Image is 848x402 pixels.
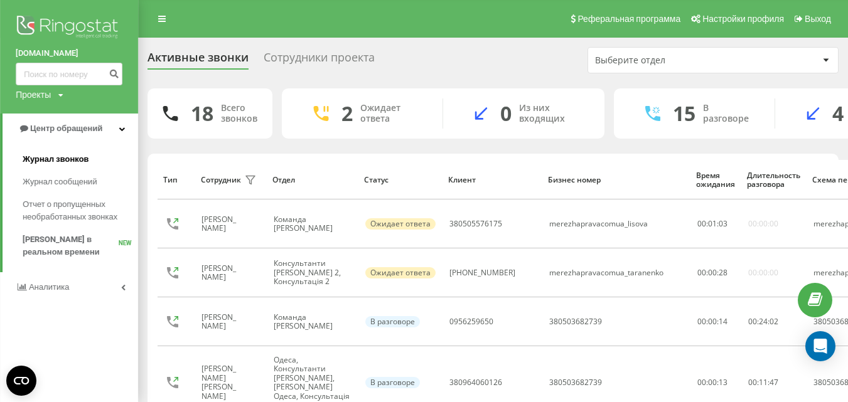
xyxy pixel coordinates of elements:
div: Отдел [272,176,352,184]
div: 2 [341,102,353,125]
div: Сотрудники проекта [264,51,375,70]
div: : : [748,317,778,326]
div: [PERSON_NAME] [201,313,242,331]
div: 18 [191,102,213,125]
span: 00 [708,267,717,278]
div: В разговоре [365,377,420,388]
div: : : [697,268,727,277]
a: [PERSON_NAME] в реальном времениNEW [23,228,138,263]
div: [PHONE_NUMBER] [449,268,515,277]
input: Поиск по номеру [16,63,122,85]
div: [PERSON_NAME] [201,264,242,282]
div: 0 [500,102,512,125]
a: Журнал звонков [23,148,138,171]
div: Команда [PERSON_NAME] [274,215,352,233]
div: Из них входящих [519,103,586,124]
div: Статус [364,176,436,184]
div: : : [697,220,727,228]
div: : : [748,378,778,387]
div: 00:00:00 [748,268,778,277]
div: Ожидает ответа [360,103,424,124]
span: Настройки профиля [702,14,784,24]
span: 03 [719,218,727,229]
div: Консультанти [PERSON_NAME] 2, Консультація 2 [274,259,352,286]
span: 00 [748,316,757,327]
span: 02 [770,316,778,327]
span: Аналитика [29,282,69,292]
div: 380964060126 [449,378,502,387]
span: Отчет о пропущенных необработанных звонках [23,198,132,223]
div: Open Intercom Messenger [805,331,835,361]
span: [PERSON_NAME] в реальном времени [23,233,119,258]
div: Выберите отдел [595,55,745,66]
div: Ожидает ответа [365,267,436,278]
div: Проекты [16,88,51,101]
div: Бизнес номер [548,176,684,184]
div: Клиент [448,176,536,184]
span: Выход [805,14,831,24]
span: 00 [697,218,706,229]
button: Open CMP widget [6,366,36,396]
span: 00 [748,377,757,388]
div: 0956259650 [449,317,493,326]
div: 380503682739 [549,378,602,387]
a: Отчет о пропущенных необработанных звонках [23,193,138,228]
div: В разговоре [365,316,420,327]
div: [PERSON_NAME] [PERSON_NAME] [201,364,242,401]
span: Журнал сообщений [23,176,97,188]
span: Журнал звонков [23,153,89,166]
span: 01 [708,218,717,229]
div: Сотрудник [200,176,240,184]
div: Время ожидания [696,171,735,189]
div: [PERSON_NAME] [201,215,242,233]
span: 28 [719,267,727,278]
div: Длительность разговора [747,171,800,189]
div: 15 [673,102,695,125]
a: Журнал сообщений [23,171,138,193]
div: Ожидает ответа [365,218,436,230]
img: Ringostat logo [16,13,122,44]
div: 4 [832,102,844,125]
span: 00 [697,267,706,278]
div: 380505576175 [449,220,502,228]
a: Центр обращений [3,114,138,144]
div: 00:00:13 [697,378,734,387]
div: merezhapravacomua_lisova [549,220,648,228]
div: Активные звонки [148,51,249,70]
div: 00:00:14 [697,317,734,326]
div: Всего звонков [221,103,257,124]
div: Тип [163,176,188,184]
div: 380503682739 [549,317,602,326]
div: merezhapravacomua_taranenko [549,268,663,277]
span: Реферальная программа [577,14,680,24]
span: 24 [759,316,768,327]
span: 47 [770,377,778,388]
span: Центр обращений [30,124,102,133]
div: В разговоре [703,103,756,124]
div: Команда [PERSON_NAME] [274,313,352,331]
div: 00:00:00 [748,220,778,228]
a: [DOMAIN_NAME] [16,47,122,60]
span: 11 [759,377,768,388]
